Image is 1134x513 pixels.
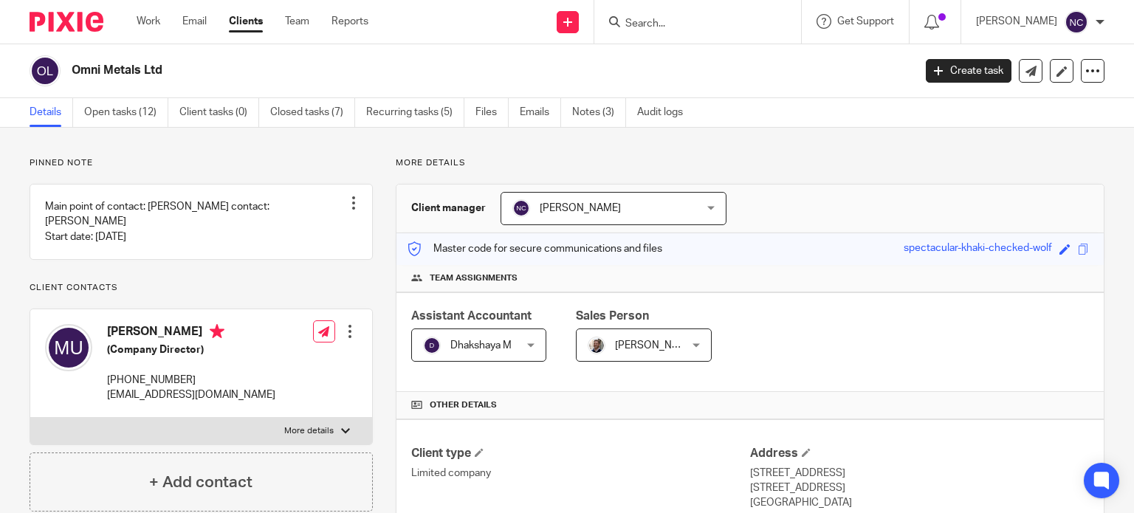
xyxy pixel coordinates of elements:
h4: [PERSON_NAME] [107,324,275,342]
a: Clients [229,14,263,29]
img: svg%3E [45,324,92,371]
a: Client tasks (0) [179,98,259,127]
img: svg%3E [423,337,441,354]
h4: Client type [411,446,750,461]
i: Primary [210,324,224,339]
img: svg%3E [512,199,530,217]
p: Limited company [411,466,750,481]
img: Matt%20Circle.png [588,337,605,354]
span: Assistant Accountant [411,310,532,322]
span: Get Support [837,16,894,27]
a: Reports [331,14,368,29]
span: Dhakshaya M [450,340,512,351]
a: Create task [926,59,1011,83]
h4: + Add contact [149,471,252,494]
img: svg%3E [1065,10,1088,34]
a: Emails [520,98,561,127]
span: [PERSON_NAME] [540,203,621,213]
a: Work [137,14,160,29]
a: Recurring tasks (5) [366,98,464,127]
p: Client contacts [30,282,373,294]
p: More details [284,425,334,437]
a: Audit logs [637,98,694,127]
h2: Omni Metals Ltd [72,63,738,78]
p: More details [396,157,1104,169]
p: Pinned note [30,157,373,169]
span: Sales Person [576,310,649,322]
a: Team [285,14,309,29]
a: Email [182,14,207,29]
p: [PERSON_NAME] [976,14,1057,29]
span: [PERSON_NAME] [615,340,696,351]
input: Search [624,18,757,31]
a: Details [30,98,73,127]
p: [GEOGRAPHIC_DATA] [750,495,1089,510]
p: [STREET_ADDRESS] [750,466,1089,481]
img: Pixie [30,12,103,32]
img: svg%3E [30,55,61,86]
span: Other details [430,399,497,411]
a: Notes (3) [572,98,626,127]
a: Open tasks (12) [84,98,168,127]
span: Team assignments [430,272,518,284]
p: [PHONE_NUMBER] [107,373,275,388]
a: Files [475,98,509,127]
h4: Address [750,446,1089,461]
a: Closed tasks (7) [270,98,355,127]
p: Master code for secure communications and files [408,241,662,256]
p: [EMAIL_ADDRESS][DOMAIN_NAME] [107,388,275,402]
div: spectacular-khaki-checked-wolf [904,241,1052,258]
h5: (Company Director) [107,342,275,357]
p: [STREET_ADDRESS] [750,481,1089,495]
h3: Client manager [411,201,486,216]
